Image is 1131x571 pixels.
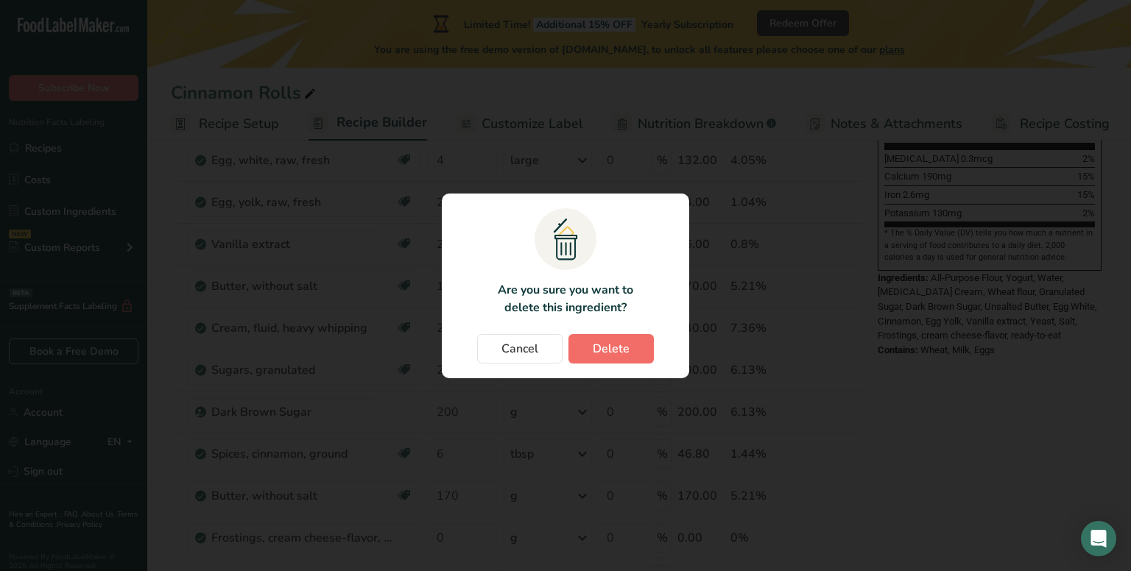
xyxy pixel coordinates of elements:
button: Cancel [477,334,563,363]
span: Cancel [501,340,538,358]
div: Open Intercom Messenger [1081,521,1116,556]
button: Delete [568,334,654,363]
p: Are you sure you want to delete this ingredient? [489,281,641,316]
span: Delete [593,340,630,358]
